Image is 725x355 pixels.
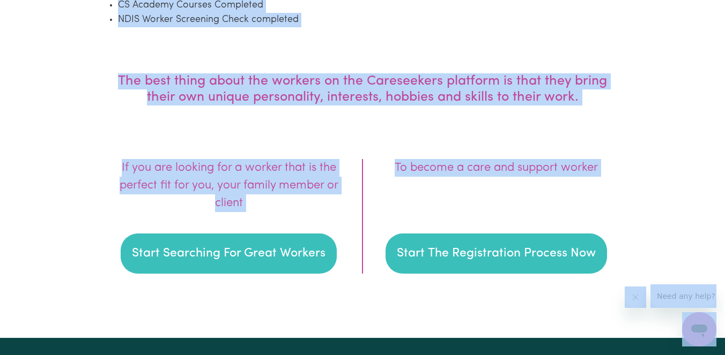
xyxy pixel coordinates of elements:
div: The best thing about the workers on the Careseekers platform is that they bring their own unique ... [107,73,618,105]
iframe: Button to launch messaging window [682,312,716,346]
div: To become a care and support worker [395,159,598,177]
li: NDIS Worker Screening Check completed [118,13,624,27]
div: If you are looking for a worker that is the perfect fit for you, your family member or client [117,159,341,212]
iframe: Close message [625,286,646,308]
iframe: Message from company [650,284,716,308]
button: Start Searching For Great Workers [121,233,337,274]
button: Start The Registration Process Now [386,233,607,274]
